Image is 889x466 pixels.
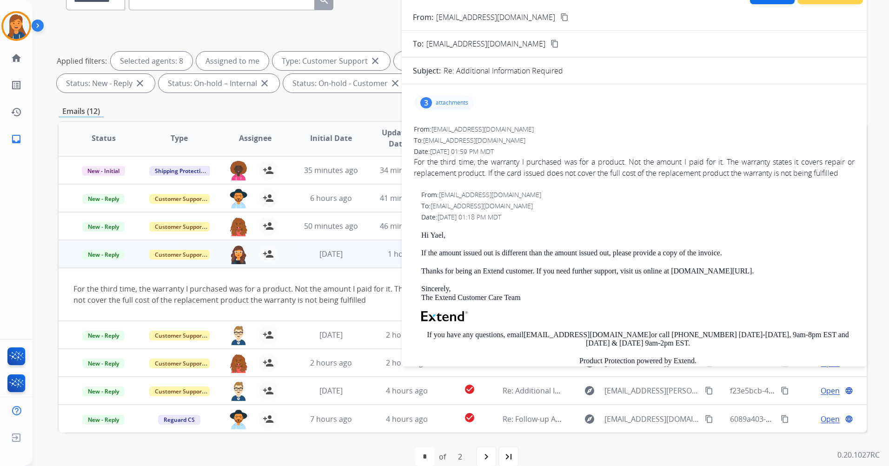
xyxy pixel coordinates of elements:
[370,55,381,67] mat-icon: close
[421,357,855,399] p: Product Protection powered by Extend. Extend, Inc. is the Administrator and Extend Warranty Servi...
[57,55,107,67] p: Applied filters:
[524,331,651,339] a: [EMAIL_ADDRESS][DOMAIN_NAME]
[464,384,475,395] mat-icon: check_circle
[503,386,624,396] span: Re: Additional Information Needed
[82,359,125,368] span: New - Reply
[92,133,116,144] span: Status
[845,415,853,423] mat-icon: language
[304,165,358,175] span: 35 minutes ago
[11,80,22,91] mat-icon: list_alt
[229,217,248,236] img: agent-avatar
[304,221,358,231] span: 50 minutes ago
[414,136,855,145] div: To:
[263,193,274,204] mat-icon: person_add
[584,413,595,425] mat-icon: explore
[319,386,343,396] span: [DATE]
[149,359,210,368] span: Customer Support
[420,97,432,108] div: 3
[436,12,555,23] p: [EMAIL_ADDRESS][DOMAIN_NAME]
[451,447,470,466] div: 2
[196,52,269,70] div: Assigned to me
[73,283,700,306] div: For the third time, the warranty I purchased was for a product. Not the amount I paid for it. The...
[394,52,516,70] div: Type: Shipping Protection
[82,222,125,232] span: New - Reply
[426,38,545,49] span: [EMAIL_ADDRESS][DOMAIN_NAME]
[82,386,125,396] span: New - Reply
[380,221,434,231] span: 46 minutes ago
[82,331,125,340] span: New - Reply
[821,413,840,425] span: Open
[386,330,428,340] span: 2 hours ago
[421,285,855,302] p: Sincerely, The Extend Customer Care Team
[730,386,872,396] span: f23e5bcb-4425-4c60-b750-7b8ae29c59ed
[149,331,210,340] span: Customer Support
[310,133,352,144] span: Initial Date
[57,74,155,93] div: Status: New - Reply
[421,331,855,348] p: If you have any questions, email or call [PHONE_NUMBER] [DATE]-[DATE], 9am-8pm EST and [DATE] & [...
[604,385,700,396] span: [EMAIL_ADDRESS][PERSON_NAME][DOMAIN_NAME]
[171,133,188,144] span: Type
[82,415,125,425] span: New - Reply
[158,415,200,425] span: Reguard CS
[503,451,514,462] mat-icon: last_page
[390,78,401,89] mat-icon: close
[821,385,840,396] span: Open
[11,53,22,64] mat-icon: home
[82,250,125,260] span: New - Reply
[59,106,104,117] p: Emails (12)
[229,410,248,429] img: agent-avatar
[319,249,343,259] span: [DATE]
[837,449,880,460] p: 0.20.1027RC
[82,194,125,204] span: New - Reply
[263,413,274,425] mat-icon: person_add
[781,415,789,423] mat-icon: content_copy
[438,213,501,221] span: [DATE] 01:18 PM MDT
[229,353,248,373] img: agent-avatar
[149,250,210,260] span: Customer Support
[263,385,274,396] mat-icon: person_add
[229,381,248,401] img: agent-avatar
[229,161,248,180] img: agent-avatar
[386,386,428,396] span: 4 hours ago
[149,222,210,232] span: Customer Support
[560,13,569,21] mat-icon: content_copy
[386,414,428,424] span: 4 hours ago
[413,38,424,49] p: To:
[149,386,210,396] span: Customer Support
[551,40,559,48] mat-icon: content_copy
[730,414,872,424] span: 6089a403-7193-456c-8b3b-dab5b0f5bf60
[503,414,612,424] span: Re: Follow-up About Your Claim
[413,12,433,23] p: From:
[263,165,274,176] mat-icon: person_add
[845,386,853,395] mat-icon: language
[421,213,855,222] div: Date:
[229,326,248,345] img: agent-avatar
[380,165,434,175] span: 34 minutes ago
[439,190,541,199] span: [EMAIL_ADDRESS][DOMAIN_NAME]
[229,245,248,264] img: agent-avatar
[11,107,22,118] mat-icon: history
[413,65,441,76] p: Subject:
[421,249,855,257] p: If the amount issued out is different than the amount issued out, please provide a copy of the in...
[111,52,192,70] div: Selected agents: 8
[310,414,352,424] span: 7 hours ago
[134,78,146,89] mat-icon: close
[423,136,525,145] span: [EMAIL_ADDRESS][DOMAIN_NAME]
[414,156,855,179] span: For the third time, the warranty I purchased was for a product. Not the amount I paid for it. The...
[421,201,855,211] div: To:
[3,13,29,39] img: avatar
[421,190,855,200] div: From:
[386,358,428,368] span: 2 hours ago
[604,413,700,425] span: [EMAIL_ADDRESS][DOMAIN_NAME]
[431,125,534,133] span: [EMAIL_ADDRESS][DOMAIN_NAME]
[319,330,343,340] span: [DATE]
[431,201,533,210] span: [EMAIL_ADDRESS][DOMAIN_NAME]
[481,451,492,462] mat-icon: navigate_next
[310,193,352,203] span: 6 hours ago
[781,386,789,395] mat-icon: content_copy
[430,147,494,156] span: [DATE] 01:59 PM MDT
[584,385,595,396] mat-icon: explore
[421,267,855,275] p: Thanks for being an Extend customer. If you need further support, visit us online at [DOMAIN_NAME...
[414,147,855,156] div: Date:
[11,133,22,145] mat-icon: inbox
